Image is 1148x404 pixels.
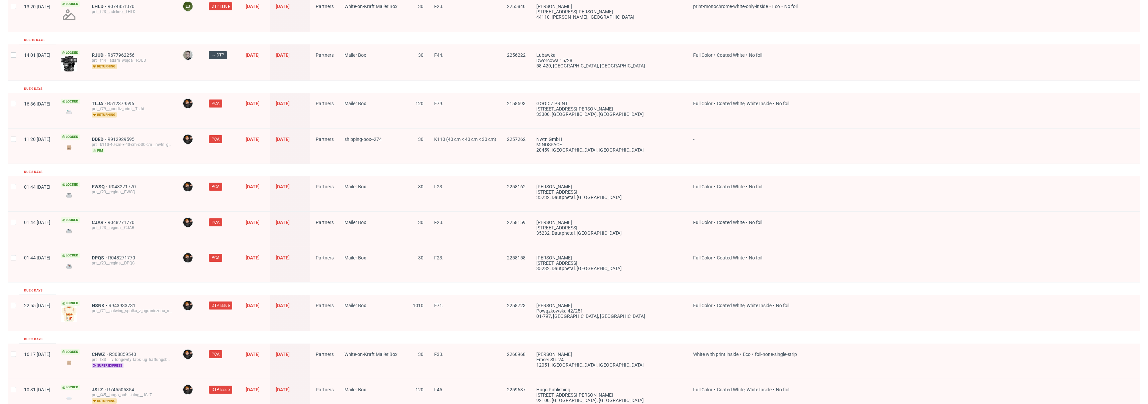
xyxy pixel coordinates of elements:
[107,220,136,225] a: R048271770
[507,4,526,9] span: 2255840
[536,266,682,271] div: 35232, Dautphetal , [GEOGRAPHIC_DATA]
[344,303,366,308] span: Mailer Box
[276,352,290,357] span: [DATE]
[92,4,107,9] span: LHLD
[536,63,682,68] div: 58-420, [GEOGRAPHIC_DATA] , [GEOGRAPHIC_DATA]
[712,101,717,106] span: •
[276,137,290,142] span: [DATE]
[717,303,772,308] span: Coated White, White Inside
[344,52,366,58] span: Mailer Box
[246,184,260,189] span: [DATE]
[276,101,290,106] span: [DATE]
[743,352,751,357] span: Eco
[418,220,423,225] span: 30
[246,101,260,106] span: [DATE]
[536,352,682,357] div: [PERSON_NAME]
[712,303,717,308] span: •
[536,260,682,266] div: [STREET_ADDRESS]
[246,137,260,142] span: [DATE]
[418,4,423,9] span: 30
[61,182,80,187] span: Locked
[536,387,682,392] div: Hugo publishing
[276,4,290,9] span: [DATE]
[693,101,712,106] span: Full Color
[434,255,444,260] span: F23.
[712,52,717,58] span: •
[24,220,50,225] span: 01:44 [DATE]
[776,387,789,392] span: No foil
[183,135,193,144] img: Dominik Grosicki
[92,255,108,260] a: DPQS
[434,184,444,189] span: F23.
[768,4,772,9] span: •
[316,255,334,260] span: Partners
[92,352,109,357] span: CHWZ
[418,184,423,189] span: 30
[316,352,334,357] span: Partners
[92,357,172,362] div: prt__f33__liv_longevity_labs_ug_haftungsbeschrankt__CHWZ
[212,3,230,9] span: DTP Issue
[61,191,77,200] img: version_two_editor_design.png
[344,352,397,357] span: White-on-Kraft Mailer Box
[61,99,80,104] span: Locked
[107,387,135,392] span: R745505354
[61,50,80,55] span: Locked
[92,64,117,69] span: returning
[61,108,77,117] img: version_two_editor_design
[61,7,77,23] img: no_design.png
[61,143,77,152] img: version_two_editor_design
[108,303,137,308] span: R943933731
[92,142,172,147] div: prt__k110-40-cm-x-40-cm-x-30-cm__nwtn_gmbh__DDED
[745,255,749,260] span: •
[92,225,172,230] div: prt__f23__regina__CJAR
[24,4,50,9] span: 13:20 [DATE]
[183,182,193,191] img: Dominik Grosicki
[61,253,80,258] span: Locked
[434,387,444,392] span: F45.
[717,184,745,189] span: Coated White
[92,220,107,225] a: CJAR
[717,101,772,106] span: Coated White, White Inside
[316,137,334,142] span: Partners
[246,4,260,9] span: [DATE]
[507,255,526,260] span: 2258158
[61,262,77,271] img: version_two_editor_design.png
[344,137,382,142] span: shipping-box--274
[212,52,224,58] span: → DTP
[712,220,717,225] span: •
[536,230,682,236] div: 35232, Dautphetal , [GEOGRAPHIC_DATA]
[92,260,172,266] div: prt__f23__regina__DPQS
[24,255,50,260] span: 01:44 [DATE]
[246,52,260,58] span: [DATE]
[24,86,42,91] div: Due 9 days
[61,385,80,390] span: Locked
[92,58,172,63] div: prt__f44__adam_wojda__RJUD
[316,4,334,9] span: Partners
[749,220,762,225] span: No foil
[24,288,42,293] div: Due 6 days
[92,387,107,392] a: JSLZ
[772,101,776,106] span: •
[755,352,797,357] span: foil-none-single-strip
[92,52,107,58] span: RJUD
[434,52,444,58] span: F44.
[749,52,762,58] span: No foil
[92,398,117,404] span: returning
[693,387,712,392] span: Full Color
[536,14,682,20] div: 44110, [PERSON_NAME] , [GEOGRAPHIC_DATA]
[276,52,290,58] span: [DATE]
[415,101,423,106] span: 120
[316,52,334,58] span: Partners
[183,218,193,227] img: Dominik Grosicki
[24,52,50,58] span: 14:01 [DATE]
[745,52,749,58] span: •
[246,220,260,225] span: [DATE]
[536,52,682,58] div: Lubawka
[92,148,104,153] span: pim
[61,306,77,322] img: version_two_editor_design.png
[183,99,193,108] img: Dominik Grosicki
[693,137,798,156] span: -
